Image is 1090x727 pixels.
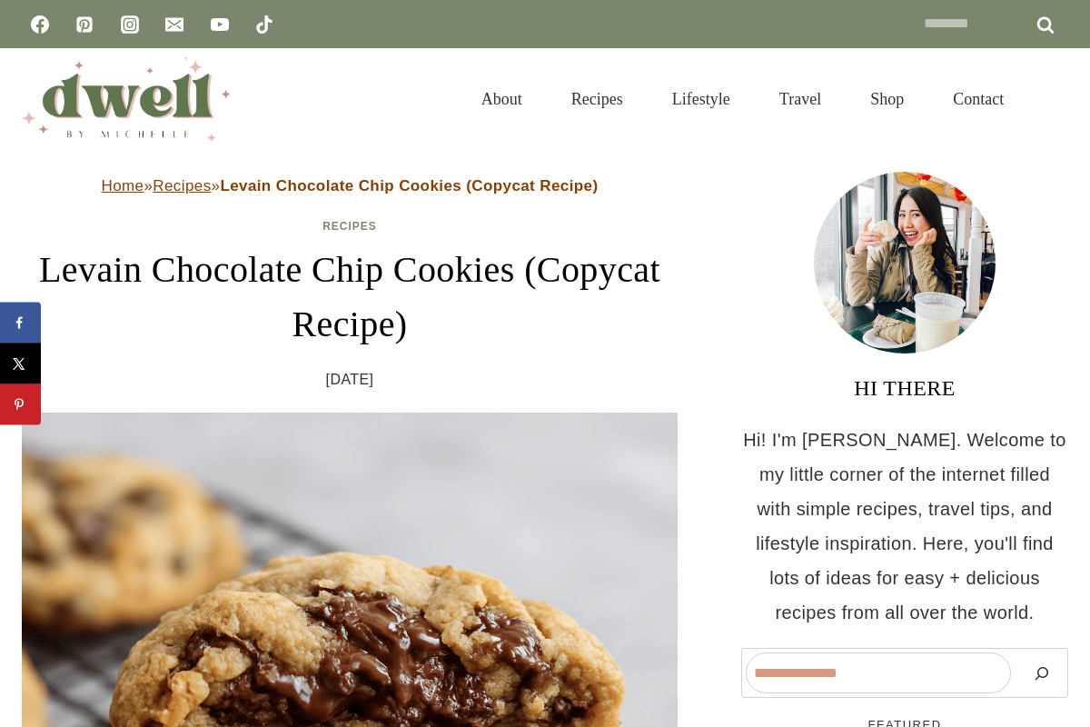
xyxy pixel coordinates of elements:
[457,67,547,131] a: About
[1020,652,1064,693] button: Search
[220,177,598,194] strong: Levain Chocolate Chip Cookies (Copycat Recipe)
[322,220,377,233] a: Recipes
[202,6,238,43] a: YouTube
[102,177,599,194] span: » »
[846,67,928,131] a: Shop
[648,67,755,131] a: Lifestyle
[22,6,58,43] a: Facebook
[457,67,1028,131] nav: Primary Navigation
[326,366,374,393] time: [DATE]
[112,6,148,43] a: Instagram
[246,6,282,43] a: TikTok
[22,243,678,352] h1: Levain Chocolate Chip Cookies (Copycat Recipe)
[66,6,103,43] a: Pinterest
[741,372,1068,404] h3: HI THERE
[755,67,846,131] a: Travel
[153,177,211,194] a: Recipes
[741,423,1068,630] p: Hi! I'm [PERSON_NAME]. Welcome to my little corner of the internet filled with simple recipes, tr...
[928,67,1028,131] a: Contact
[1037,84,1068,115] button: View Search Form
[102,177,144,194] a: Home
[156,6,193,43] a: Email
[547,67,648,131] a: Recipes
[22,57,231,141] img: DWELL by michelle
